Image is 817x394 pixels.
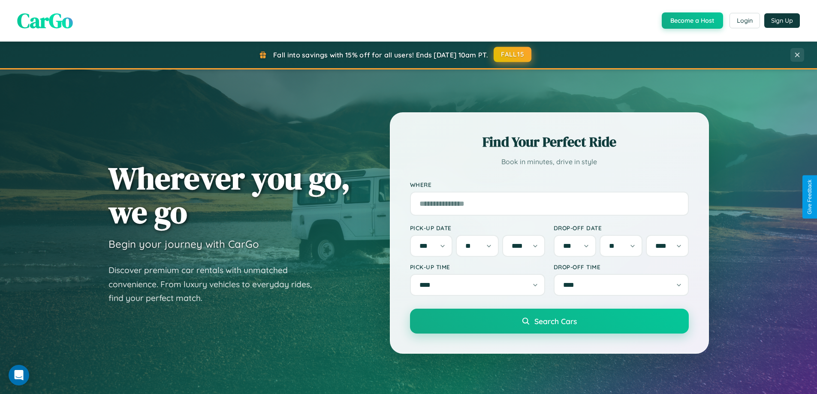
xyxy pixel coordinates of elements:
h1: Wherever you go, we go [109,161,350,229]
p: Book in minutes, drive in style [410,156,689,168]
p: Discover premium car rentals with unmatched convenience. From luxury vehicles to everyday rides, ... [109,263,323,305]
button: Search Cars [410,309,689,334]
label: Where [410,181,689,188]
div: Give Feedback [807,180,813,214]
label: Drop-off Date [554,224,689,232]
button: Sign Up [764,13,800,28]
label: Pick-up Time [410,263,545,271]
span: CarGo [17,6,73,35]
h2: Find Your Perfect Ride [410,132,689,151]
label: Pick-up Date [410,224,545,232]
label: Drop-off Time [554,263,689,271]
span: Fall into savings with 15% off for all users! Ends [DATE] 10am PT. [273,51,488,59]
button: Become a Host [662,12,723,29]
button: FALL15 [494,47,531,62]
h3: Begin your journey with CarGo [109,238,259,250]
span: Search Cars [534,316,577,326]
button: Login [730,13,760,28]
div: Open Intercom Messenger [9,365,29,385]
